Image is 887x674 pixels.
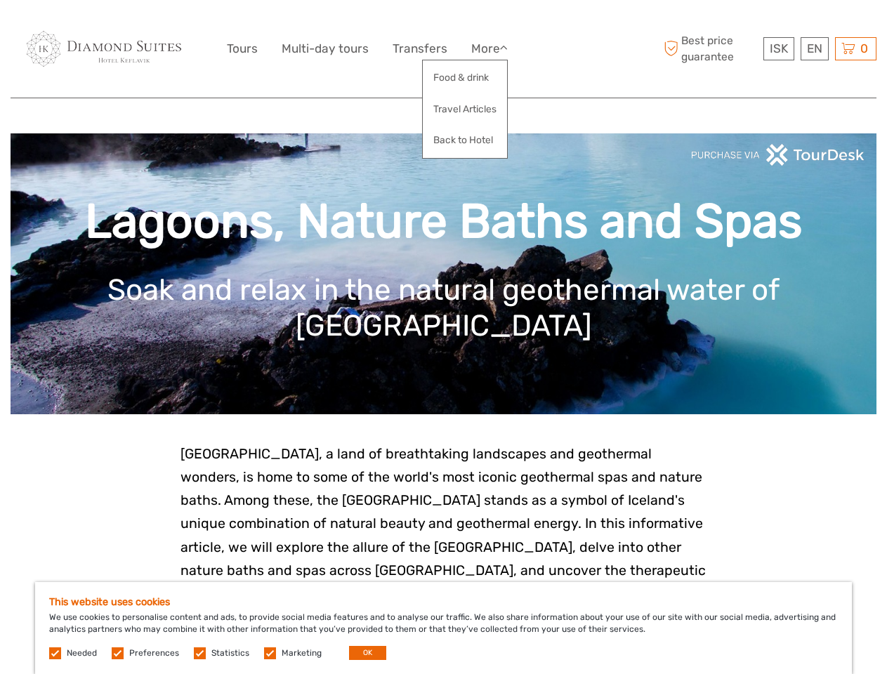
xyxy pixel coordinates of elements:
a: Multi-day tours [282,39,369,59]
h1: Lagoons, Nature Baths and Spas [32,193,855,250]
a: More [471,39,508,59]
button: OK [349,646,386,660]
a: Back to Hotel [423,126,507,154]
a: Travel Articles [423,95,507,123]
h5: This website uses cookies [49,596,838,608]
img: 310-2ea8c022-2ccf-4dd8-afbe-2a667742a606_logo_big.jpg [27,27,181,71]
h1: Soak and relax in the natural geothermal water of [GEOGRAPHIC_DATA] [32,272,855,343]
span: ISK [770,41,788,55]
div: EN [801,37,829,60]
div: We use cookies to personalise content and ads, to provide social media features and to analyse ou... [35,582,852,674]
img: PurchaseViaTourDeskwhite.png [690,144,866,166]
label: Needed [67,647,97,659]
a: Transfers [393,39,447,59]
a: Tours [227,39,258,59]
span: Best price guarantee [660,33,760,64]
label: Preferences [129,647,179,659]
button: Open LiveChat chat widget [162,22,178,39]
span: [GEOGRAPHIC_DATA], a land of breathtaking landscapes and geothermal wonders, is home to some of t... [180,446,706,602]
a: Food & drink [423,64,507,91]
label: Statistics [211,647,249,659]
label: Marketing [282,647,322,659]
span: 0 [858,41,870,55]
p: We're away right now. Please check back later! [20,25,159,36]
